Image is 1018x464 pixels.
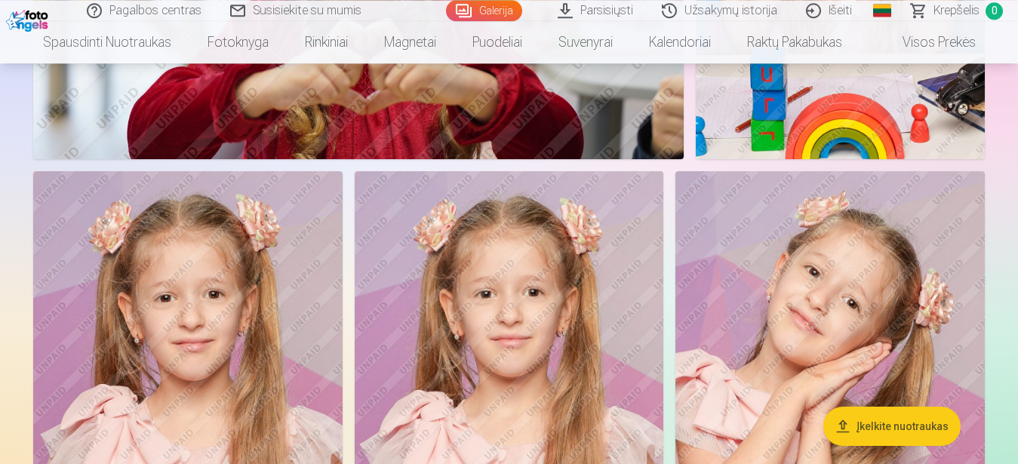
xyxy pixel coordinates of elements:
a: Suvenyrai [540,21,631,63]
a: Raktų pakabukas [729,21,860,63]
a: Kalendoriai [631,21,729,63]
a: Spausdinti nuotraukas [25,21,189,63]
a: Fotoknyga [189,21,287,63]
a: Rinkiniai [287,21,366,63]
img: /fa2 [6,6,52,32]
a: Magnetai [366,21,454,63]
span: 0 [986,2,1003,20]
span: Krepšelis [933,2,980,20]
button: Įkelkite nuotraukas [823,407,961,446]
a: Puodeliai [454,21,540,63]
a: Visos prekės [860,21,994,63]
